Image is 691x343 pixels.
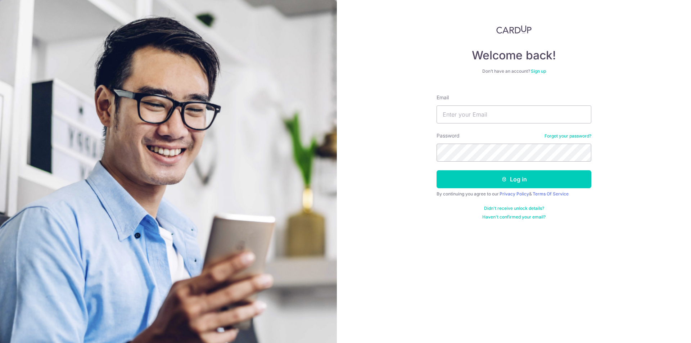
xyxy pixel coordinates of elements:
div: Don’t have an account? [437,68,591,74]
a: Terms Of Service [533,191,569,197]
input: Enter your Email [437,105,591,123]
a: Forgot your password? [545,133,591,139]
button: Log in [437,170,591,188]
a: Didn't receive unlock details? [484,206,544,211]
label: Password [437,132,460,139]
div: By continuing you agree to our & [437,191,591,197]
label: Email [437,94,449,101]
h4: Welcome back! [437,48,591,63]
a: Sign up [531,68,546,74]
a: Haven't confirmed your email? [482,214,546,220]
img: CardUp Logo [496,25,532,34]
a: Privacy Policy [500,191,529,197]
